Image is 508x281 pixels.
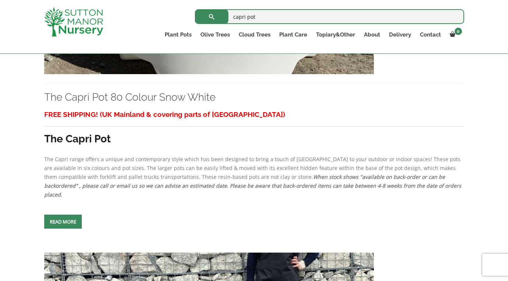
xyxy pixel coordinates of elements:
a: The Capri Pot 80 Colour Snow White [44,91,216,103]
a: Plant Pots [160,30,196,40]
a: Topiary&Other [312,30,360,40]
a: Plant Care [275,30,312,40]
em: When stock shows "available on back-order or can be backordered" , please call or email us so we ... [44,173,461,198]
strong: The Capri Pot [44,133,111,145]
a: Olive Trees [196,30,234,40]
a: Read more [44,215,82,229]
h3: FREE SHIPPING! (UK Mainland & covering parts of [GEOGRAPHIC_DATA]) [44,108,464,121]
span: 0 [455,28,462,35]
a: Contact [416,30,445,40]
input: Search... [195,9,464,24]
a: Delivery [385,30,416,40]
a: Cloud Trees [234,30,275,40]
img: logo [44,7,103,37]
div: The Capri range offers a unique and contemporary style which has been designed to bring a touch o... [44,108,464,199]
a: 0 [445,30,464,40]
a: About [360,30,385,40]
